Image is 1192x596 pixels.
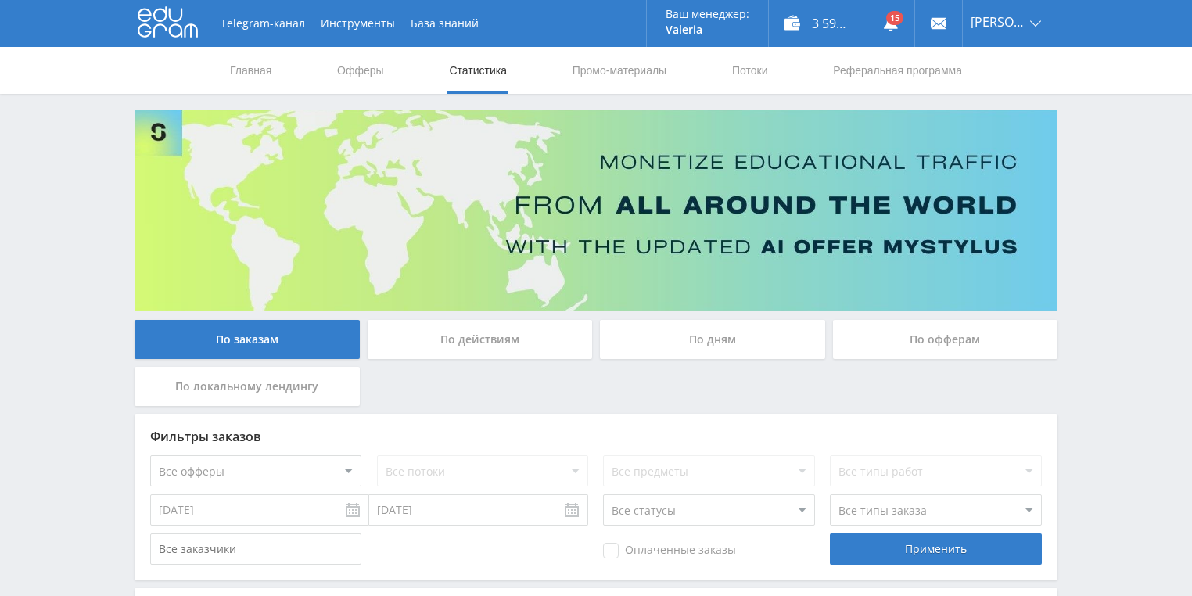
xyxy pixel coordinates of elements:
[600,320,825,359] div: По дням
[971,16,1025,28] span: [PERSON_NAME]
[228,47,273,94] a: Главная
[571,47,668,94] a: Промо-материалы
[336,47,386,94] a: Офферы
[831,47,964,94] a: Реферальная программа
[830,533,1041,565] div: Применить
[666,23,749,36] p: Valeria
[150,429,1042,443] div: Фильтры заказов
[666,8,749,20] p: Ваш менеджер:
[368,320,593,359] div: По действиям
[603,543,736,558] span: Оплаченные заказы
[833,320,1058,359] div: По офферам
[135,367,360,406] div: По локальному лендингу
[731,47,770,94] a: Потоки
[447,47,508,94] a: Статистика
[135,320,360,359] div: По заказам
[150,533,361,565] input: Все заказчики
[135,110,1057,311] img: Banner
